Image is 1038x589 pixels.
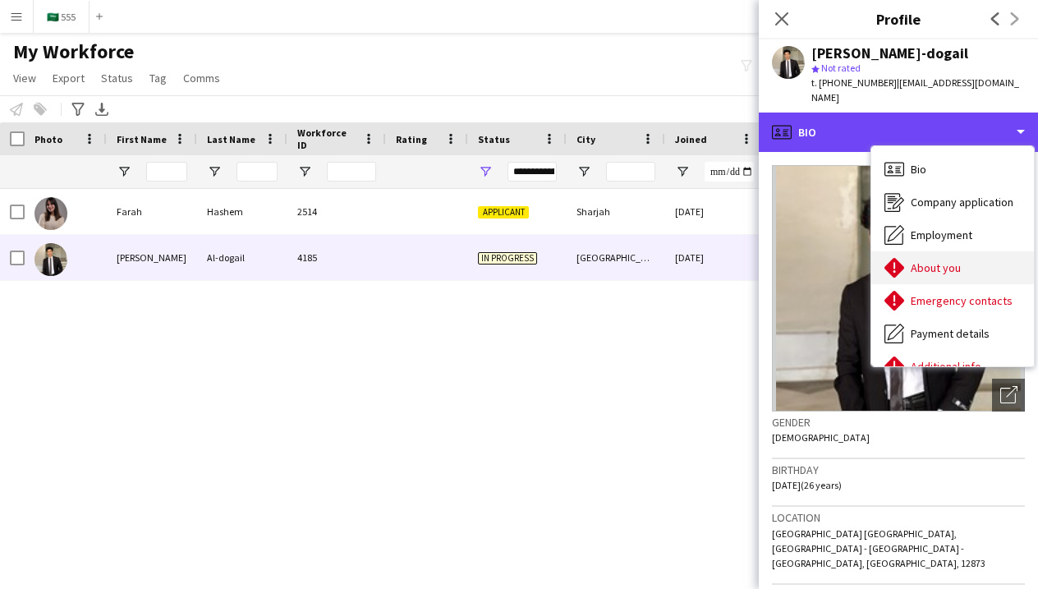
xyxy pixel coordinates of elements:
div: Al-dogail [197,235,287,280]
h3: Location [772,510,1025,525]
span: t. [PHONE_NUMBER] [811,76,897,89]
h3: Gender [772,415,1025,430]
span: Photo [34,133,62,145]
img: Ibrahim Al-dogail [34,243,67,276]
div: Additional info [871,350,1034,383]
span: Emergency contacts [911,293,1013,308]
span: View [13,71,36,85]
span: Joined [675,133,707,145]
a: Status [94,67,140,89]
span: Tag [149,71,167,85]
span: Not rated [821,62,861,74]
div: About you [871,251,1034,284]
span: Status [101,71,133,85]
span: My Workforce [13,39,134,64]
h3: Profile [759,8,1038,30]
span: Payment details [911,326,990,341]
button: Open Filter Menu [675,164,690,179]
a: Export [46,67,91,89]
span: Company application [911,195,1013,209]
div: Sharjah [567,189,665,234]
div: [PERSON_NAME] [107,235,197,280]
input: City Filter Input [606,162,655,182]
div: Farah [107,189,197,234]
span: Applicant [478,206,529,219]
span: [DEMOGRAPHIC_DATA] [772,431,870,444]
span: [GEOGRAPHIC_DATA] [GEOGRAPHIC_DATA], [GEOGRAPHIC_DATA] - [GEOGRAPHIC_DATA] - [GEOGRAPHIC_DATA], [... [772,527,985,569]
div: [DATE] [665,189,764,234]
span: | [EMAIL_ADDRESS][DOMAIN_NAME] [811,76,1019,104]
button: 🇸🇦 555 [34,1,90,33]
span: Export [53,71,85,85]
div: 2514 [287,189,386,234]
span: City [576,133,595,145]
div: 4185 [287,235,386,280]
a: Comms [177,67,227,89]
span: Workforce ID [297,127,356,151]
input: Joined Filter Input [705,162,754,182]
input: Last Name Filter Input [237,162,278,182]
div: Hashem [197,189,287,234]
app-action-btn: Advanced filters [68,99,88,119]
button: Open Filter Menu [576,164,591,179]
div: [GEOGRAPHIC_DATA] [567,235,665,280]
input: First Name Filter Input [146,162,187,182]
div: Company application [871,186,1034,219]
app-action-btn: Export XLSX [92,99,112,119]
span: In progress [478,252,537,265]
div: Open photos pop-in [992,379,1025,412]
div: [PERSON_NAME]-dogail [811,46,968,61]
span: Comms [183,71,220,85]
a: View [7,67,43,89]
span: Additional info [911,359,981,374]
button: Open Filter Menu [207,164,222,179]
img: Farah Hashem [34,197,67,230]
button: Open Filter Menu [117,164,131,179]
div: Bio [759,113,1038,152]
div: [DATE] [665,235,764,280]
div: Bio [871,153,1034,186]
span: Status [478,133,510,145]
span: About you [911,260,961,275]
span: First Name [117,133,167,145]
div: Employment [871,219,1034,251]
img: Crew avatar or photo [772,165,1025,412]
a: Tag [143,67,173,89]
input: Workforce ID Filter Input [327,162,376,182]
span: [DATE] (26 years) [772,479,842,491]
button: Open Filter Menu [297,164,312,179]
span: Last Name [207,133,255,145]
div: Emergency contacts [871,284,1034,317]
span: Employment [911,228,972,242]
span: Bio [911,162,926,177]
span: Rating [396,133,427,145]
div: Payment details [871,317,1034,350]
h3: Birthday [772,462,1025,477]
button: Open Filter Menu [478,164,493,179]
